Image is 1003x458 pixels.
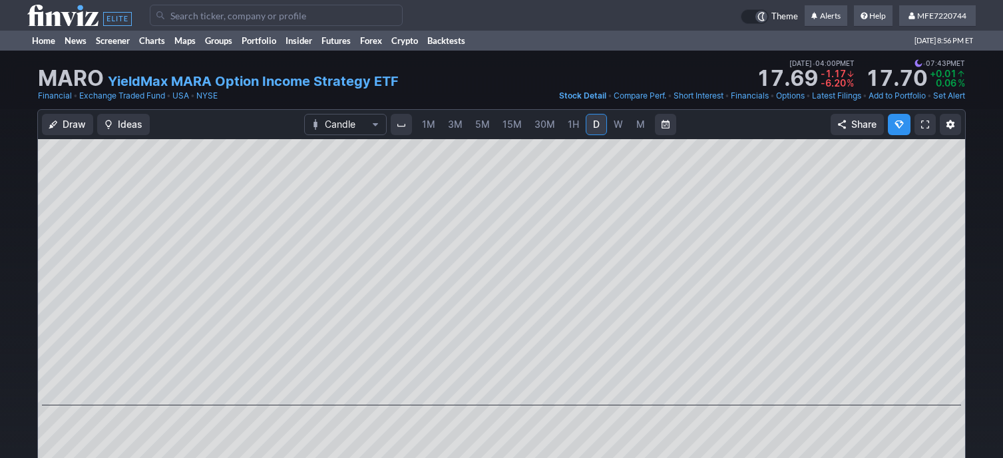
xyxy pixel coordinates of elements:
[770,89,775,103] span: •
[586,114,607,135] a: D
[865,68,927,89] strong: 17.70
[927,89,932,103] span: •
[562,114,585,135] a: 1H
[851,118,877,131] span: Share
[60,31,91,51] a: News
[534,118,555,130] span: 30M
[91,31,134,51] a: Screener
[134,31,170,51] a: Charts
[821,77,846,89] span: -6.20
[448,118,463,130] span: 3M
[899,5,976,27] a: MFE7220744
[73,89,78,103] span: •
[630,114,651,135] a: M
[731,89,769,103] a: Financials
[655,114,676,135] button: Range
[568,118,579,130] span: 1H
[325,118,366,131] span: Candle
[812,89,861,103] a: Latest Filings
[387,31,423,51] a: Crypto
[416,114,441,135] a: 1M
[812,57,815,69] span: •
[166,89,171,103] span: •
[725,89,729,103] span: •
[200,31,237,51] a: Groups
[391,114,412,135] button: Interval
[933,89,965,103] a: Set Alert
[317,31,355,51] a: Futures
[593,118,600,130] span: D
[614,89,666,103] a: Compare Perf.
[863,89,867,103] span: •
[172,89,189,103] a: USA
[27,31,60,51] a: Home
[805,5,847,27] a: Alerts
[789,57,855,69] span: [DATE] 04:00PM ET
[614,118,623,130] span: W
[190,89,195,103] span: •
[118,118,142,131] span: Ideas
[422,118,435,130] span: 1M
[38,89,72,103] a: Financial
[196,89,218,103] a: NYSE
[922,57,926,69] span: •
[442,114,469,135] a: 3M
[776,89,805,103] a: Options
[97,114,150,135] button: Ideas
[237,31,281,51] a: Portfolio
[756,68,818,89] strong: 17.69
[108,72,399,91] a: YieldMax MARA Option Income Strategy ETF
[917,11,966,21] span: MFE7220744
[854,5,893,27] a: Help
[674,89,723,103] a: Short Interest
[806,89,811,103] span: •
[469,114,496,135] a: 5M
[958,77,965,89] span: %
[608,89,612,103] span: •
[771,9,798,24] span: Theme
[559,89,606,103] a: Stock Detail
[38,68,104,89] h1: MARO
[608,114,629,135] a: W
[150,5,403,26] input: Search
[475,118,490,130] span: 5M
[869,89,926,103] a: Add to Portfolio
[930,68,956,79] span: +0.01
[914,57,965,69] span: 07:43PM ET
[79,89,165,103] a: Exchange Traded Fund
[42,114,93,135] button: Draw
[831,114,884,135] button: Share
[888,114,910,135] button: Explore new features
[636,118,645,130] span: M
[304,114,387,135] button: Chart Type
[812,91,861,101] span: Latest Filings
[559,91,606,101] span: Stock Detail
[914,114,936,135] a: Fullscreen
[668,89,672,103] span: •
[528,114,561,135] a: 30M
[497,114,528,135] a: 15M
[914,31,973,51] span: [DATE] 8:56 PM ET
[63,118,86,131] span: Draw
[170,31,200,51] a: Maps
[741,9,798,24] a: Theme
[281,31,317,51] a: Insider
[936,77,956,89] span: 0.06
[821,68,846,79] span: -1.17
[847,77,854,89] span: %
[502,118,522,130] span: 15M
[940,114,961,135] button: Chart Settings
[355,31,387,51] a: Forex
[423,31,470,51] a: Backtests
[614,91,666,101] span: Compare Perf.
